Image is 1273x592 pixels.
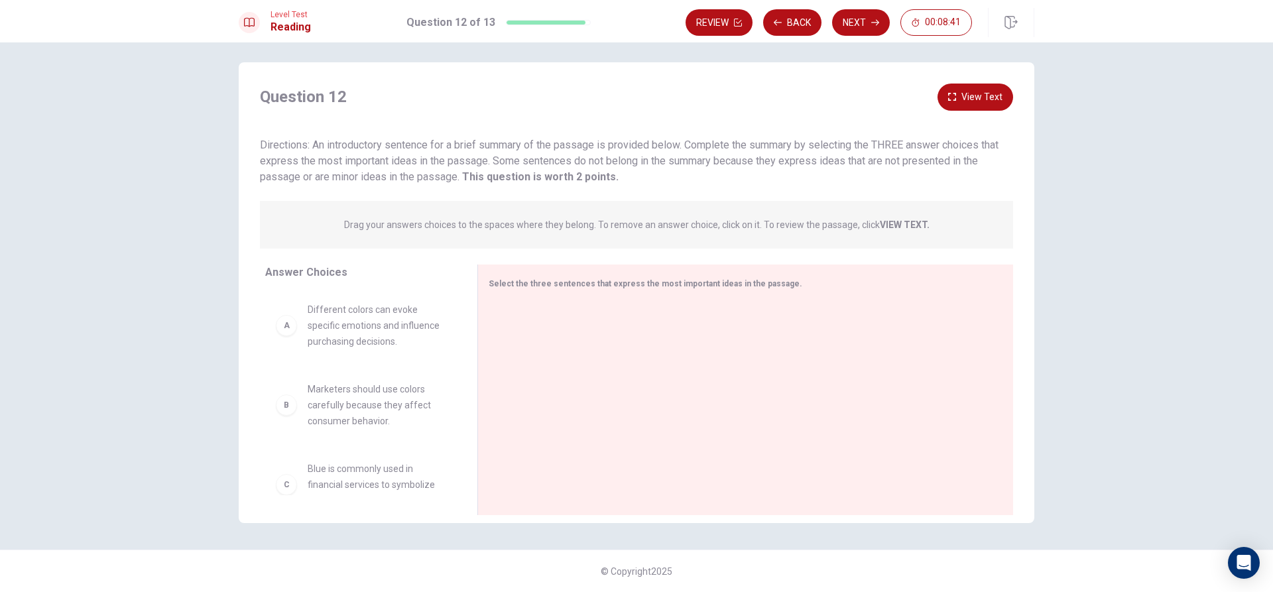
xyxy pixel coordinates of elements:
[265,291,456,360] div: ADifferent colors can evoke specific emotions and influence purchasing decisions.
[308,461,446,508] span: Blue is commonly used in financial services to symbolize reliability and trust.
[925,17,961,28] span: 00:08:41
[900,9,972,36] button: 00:08:41
[265,371,456,440] div: BMarketers should use colors carefully because they affect consumer behavior.
[938,84,1013,111] button: View Text
[276,474,297,495] div: C
[308,302,446,349] span: Different colors can evoke specific emotions and influence purchasing decisions.
[260,139,999,183] span: Directions: An introductory sentence for a brief summary of the passage is provided below. Comple...
[344,219,930,230] p: Drag your answers choices to the spaces where they belong. To remove an answer choice, click on i...
[459,170,619,183] strong: This question is worth 2 points.
[1228,547,1260,579] div: Open Intercom Messenger
[265,266,347,278] span: Answer Choices
[832,9,890,36] button: Next
[880,219,930,230] strong: VIEW TEXT.
[601,566,672,577] span: © Copyright 2025
[271,10,311,19] span: Level Test
[271,19,311,35] h1: Reading
[276,315,297,336] div: A
[308,381,446,429] span: Marketers should use colors carefully because they affect consumer behavior.
[763,9,821,36] button: Back
[489,279,802,288] span: Select the three sentences that express the most important ideas in the passage.
[265,450,456,519] div: CBlue is commonly used in financial services to symbolize reliability and trust.
[276,394,297,416] div: B
[686,9,753,36] button: Review
[406,15,495,30] h1: Question 12 of 13
[260,86,347,107] h4: Question 12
